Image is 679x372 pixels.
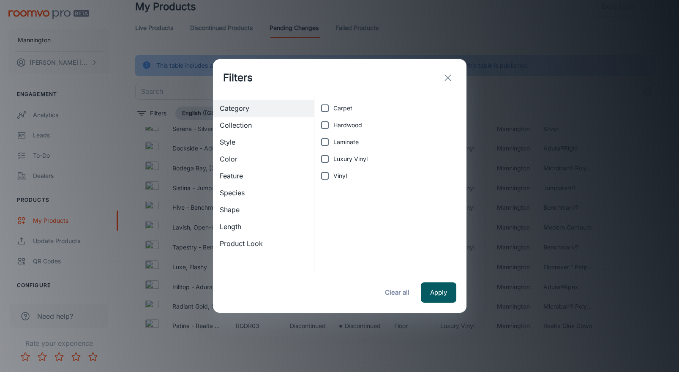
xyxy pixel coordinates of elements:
button: exit [439,69,456,86]
span: Species [220,188,308,198]
span: Carpet [333,104,352,113]
span: Shape [220,205,308,215]
span: Product Look [220,238,308,249]
div: Color [213,150,314,167]
span: Luxury Vinyl [333,154,368,164]
button: Apply [421,282,456,303]
span: Collection [220,120,308,130]
span: Hardwood [333,120,362,130]
div: Shape [213,201,314,218]
div: Length [213,218,314,235]
span: Feature [220,171,308,181]
h1: Filters [223,70,253,85]
div: Style [213,134,314,150]
div: Collection [213,117,314,134]
span: Category [220,103,308,113]
button: Clear all [380,282,414,303]
span: Style [220,137,308,147]
span: Color [220,154,308,164]
span: Laminate [333,137,359,147]
div: Species [213,184,314,201]
div: Category [213,100,314,117]
div: Product Look [213,235,314,252]
span: Length [220,222,308,232]
span: Vinyl [333,171,347,181]
div: Feature [213,167,314,184]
